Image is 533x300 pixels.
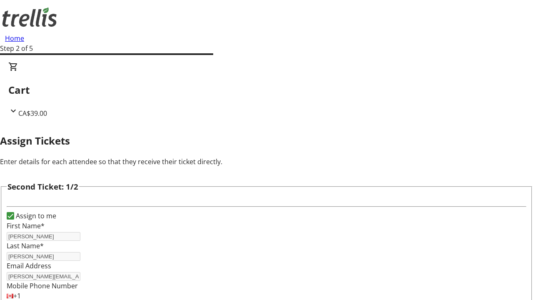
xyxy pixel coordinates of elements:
label: Email Address [7,261,51,270]
label: Mobile Phone Number [7,281,78,290]
label: Assign to me [14,211,56,221]
h2: Cart [8,82,525,97]
label: Last Name* [7,241,44,250]
label: First Name* [7,221,45,230]
span: CA$39.00 [18,109,47,118]
div: CartCA$39.00 [8,62,525,118]
h3: Second Ticket: 1/2 [7,181,78,192]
